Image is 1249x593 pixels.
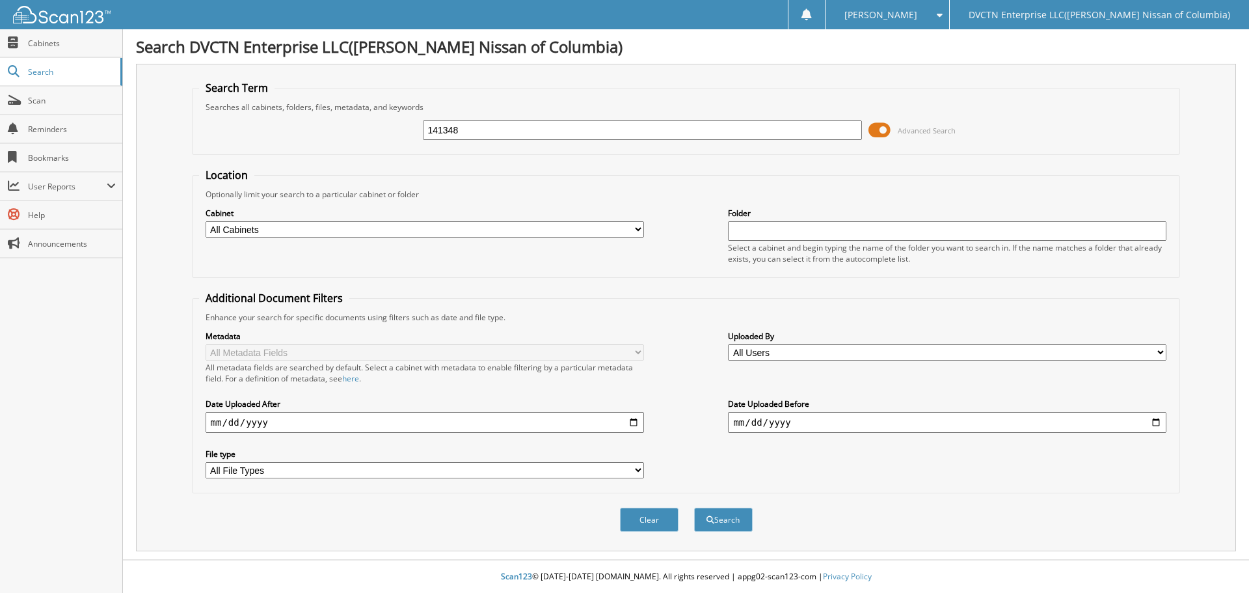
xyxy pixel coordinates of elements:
[728,208,1166,219] label: Folder
[728,242,1166,264] div: Select a cabinet and begin typing the name of the folder you want to search in. If the name match...
[136,36,1236,57] h1: Search DVCTN Enterprise LLC([PERSON_NAME] Nissan of Columbia)
[728,398,1166,409] label: Date Uploaded Before
[28,181,107,192] span: User Reports
[199,81,275,95] legend: Search Term
[969,11,1230,19] span: DVCTN Enterprise LLC([PERSON_NAME] Nissan of Columbia)
[898,126,956,135] span: Advanced Search
[206,412,644,433] input: start
[28,238,116,249] span: Announcements
[28,66,114,77] span: Search
[123,561,1249,593] div: © [DATE]-[DATE] [DOMAIN_NAME]. All rights reserved | appg02-scan123-com |
[28,95,116,106] span: Scan
[28,124,116,135] span: Reminders
[206,448,644,460] label: File type
[342,373,359,384] a: here
[1184,531,1249,593] iframe: Chat Widget
[199,189,1174,200] div: Optionally limit your search to a particular cabinet or folder
[28,38,116,49] span: Cabinets
[694,508,753,532] button: Search
[28,210,116,221] span: Help
[501,571,532,582] span: Scan123
[28,152,116,163] span: Bookmarks
[728,331,1166,342] label: Uploaded By
[620,508,678,532] button: Clear
[823,571,872,582] a: Privacy Policy
[206,362,644,384] div: All metadata fields are searched by default. Select a cabinet with metadata to enable filtering b...
[206,331,644,342] label: Metadata
[206,208,644,219] label: Cabinet
[206,398,644,409] label: Date Uploaded After
[199,168,254,182] legend: Location
[13,6,111,23] img: scan123-logo-white.svg
[844,11,917,19] span: [PERSON_NAME]
[199,102,1174,113] div: Searches all cabinets, folders, files, metadata, and keywords
[199,291,349,305] legend: Additional Document Filters
[199,312,1174,323] div: Enhance your search for specific documents using filters such as date and file type.
[728,412,1166,433] input: end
